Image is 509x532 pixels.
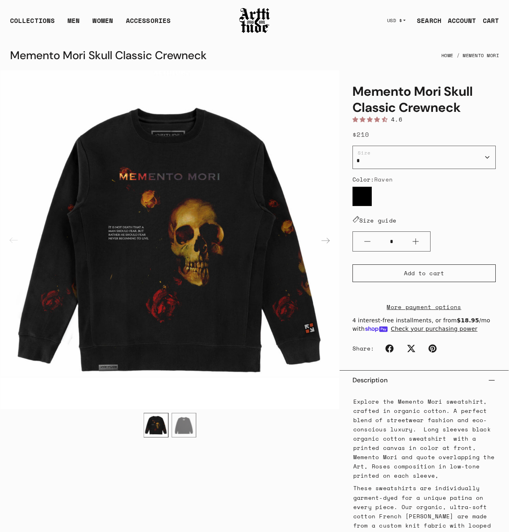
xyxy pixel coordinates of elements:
[239,7,271,34] img: Arttitude
[410,12,441,29] a: SEARCH
[387,17,402,24] span: USD $
[391,115,402,124] span: 4.6
[401,232,430,251] button: Plus
[483,16,499,25] div: CART
[381,340,398,357] a: Facebook
[352,216,397,225] a: Size guide
[374,175,393,184] span: Raven
[352,175,496,184] div: Color:
[463,47,499,64] a: Memento Mori
[10,16,55,32] div: COLLECTIONS
[404,269,444,277] span: Add to cart
[4,16,177,32] ul: Main navigation
[126,16,171,32] div: ACCESSORIES
[476,12,499,29] a: Open cart
[402,340,420,357] a: Twitter
[353,232,382,251] button: Minus
[382,234,401,249] input: Quantity
[316,231,335,250] div: Next slide
[0,70,339,409] img: Memento Mori Skull Classic Crewneck
[352,115,392,124] span: 4.60 stars
[352,83,496,115] h1: Memento Mori Skull Classic Crewneck
[144,413,168,437] img: Memento Mori Skull Classic Crewneck
[352,130,369,139] span: $210
[93,16,113,32] a: WOMEN
[171,413,196,438] div: 2 / 2
[10,46,207,65] div: Memento Mori Skull Classic Crewneck
[352,187,372,206] label: Raven
[144,413,169,438] div: 1 / 2
[172,413,196,437] img: Memento Mori Skull Classic Crewneck
[382,12,411,29] button: USD $
[68,16,80,32] a: MEN
[352,344,375,353] span: Share:
[441,47,453,64] a: Home
[441,12,476,29] a: ACCOUNT
[352,302,496,311] a: More payment options
[424,340,441,357] a: Pinterest
[352,264,496,282] button: Add to cart
[353,397,495,480] span: Explore the Memento Mori sweatshirt, crafted in organic cotton. A perfect blend of streetwear fas...
[352,371,496,390] button: Description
